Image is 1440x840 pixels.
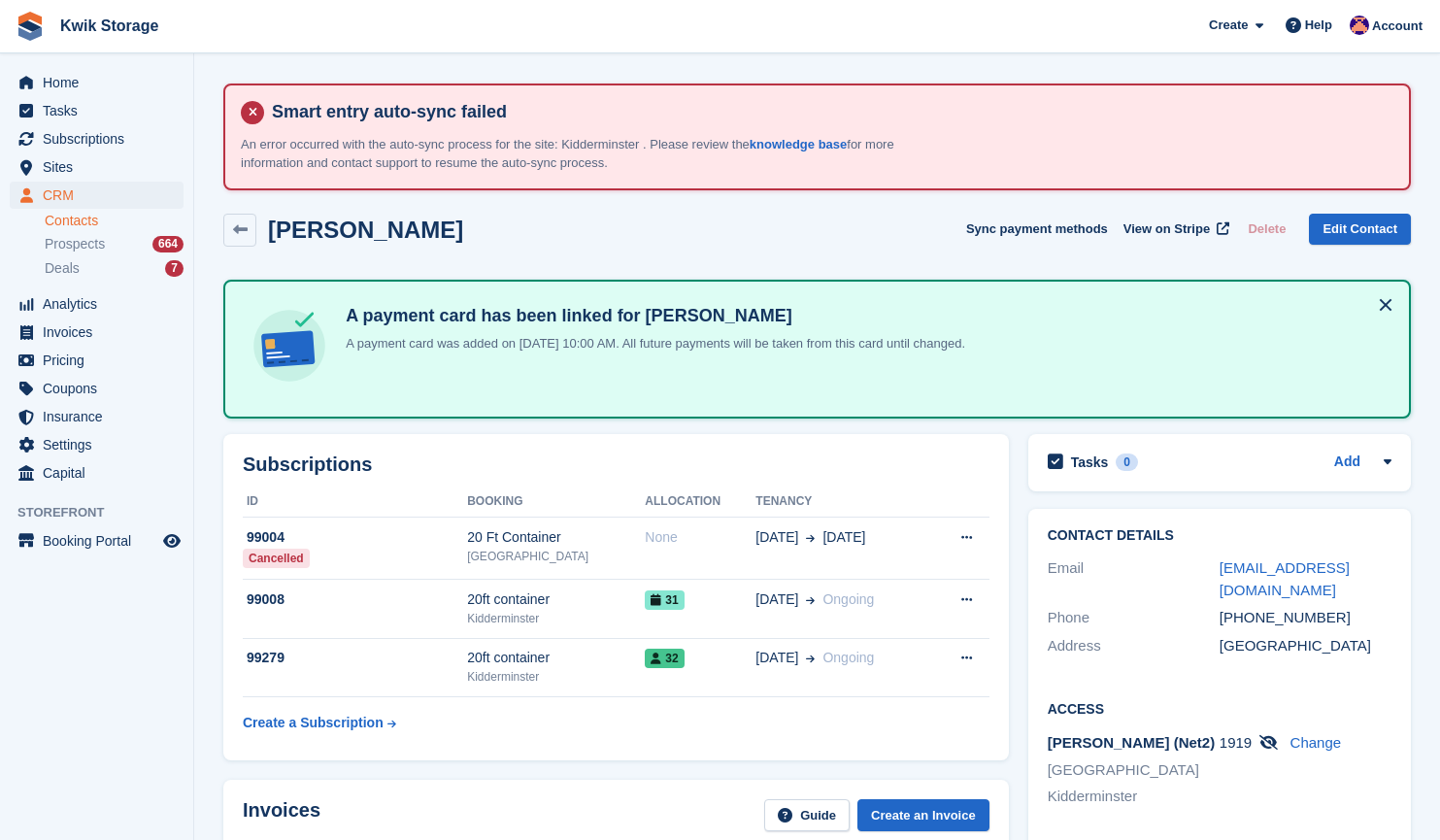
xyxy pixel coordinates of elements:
[45,212,184,230] a: Contacts
[10,347,184,374] a: menu
[822,527,865,548] span: [DATE]
[750,137,847,151] a: knowledge base
[152,236,184,252] div: 664
[268,217,463,243] h2: [PERSON_NAME]
[645,590,684,610] span: 31
[1220,734,1252,751] span: 1919
[1048,734,1216,751] span: [PERSON_NAME] (Net2)
[1220,607,1391,629] div: [PHONE_NUMBER]
[10,319,184,346] a: menu
[43,153,159,181] span: Sites
[43,69,159,96] span: Home
[1309,214,1411,246] a: Edit Contact
[16,12,45,41] img: stora-icon-8386f47178a22dfd0bd8f6a31ec36ba5ce8667c1dd55bd0f319d3a0aa187defe.svg
[10,527,184,554] a: menu
[43,527,159,554] span: Booking Portal
[1048,557,1220,601] div: Email
[1123,219,1210,239] span: View on Stripe
[755,648,798,668] span: [DATE]
[1305,16,1332,35] span: Help
[467,589,645,610] div: 20ft container
[243,589,467,610] div: 99008
[1350,16,1369,35] img: Jade Stanley
[10,69,184,96] a: menu
[1116,454,1138,471] div: 0
[10,431,184,458] a: menu
[243,648,467,668] div: 99279
[10,97,184,124] a: menu
[52,10,166,42] a: Kwik Storage
[43,403,159,430] span: Insurance
[645,487,755,518] th: Allocation
[1209,16,1248,35] span: Create
[966,214,1108,246] button: Sync payment methods
[1048,786,1220,808] li: Kidderminster
[1220,635,1391,657] div: [GEOGRAPHIC_DATA]
[10,125,184,152] a: menu
[45,258,184,279] a: Deals 7
[243,549,310,568] div: Cancelled
[10,182,184,209] a: menu
[243,799,320,831] h2: Invoices
[264,101,1393,123] h4: Smart entry auto-sync failed
[160,529,184,553] a: Preview store
[1334,452,1360,474] a: Add
[755,527,798,548] span: [DATE]
[243,527,467,548] div: 99004
[822,650,874,665] span: Ongoing
[43,459,159,487] span: Capital
[249,305,330,386] img: card-linked-ebf98d0992dc2aeb22e95c0e3c79077019eb2392cfd83c6a337811c24bc77127.svg
[243,705,396,741] a: Create a Subscription
[1048,698,1391,718] h2: Access
[1240,214,1293,246] button: Delete
[1116,214,1233,246] a: View on Stripe
[45,259,80,278] span: Deals
[243,487,467,518] th: ID
[764,799,850,831] a: Guide
[10,290,184,318] a: menu
[43,375,159,402] span: Coupons
[467,668,645,686] div: Kidderminster
[338,334,965,353] p: A payment card was added on [DATE] 10:00 AM. All future payments will be taken from this card unt...
[43,290,159,318] span: Analytics
[467,648,645,668] div: 20ft container
[645,527,755,548] div: None
[1048,607,1220,629] div: Phone
[1071,454,1109,471] h2: Tasks
[467,527,645,548] div: 20 Ft Container
[241,135,921,173] p: An error occurred with the auto-sync process for the site: Kidderminster . Please review the for ...
[243,713,384,733] div: Create a Subscription
[43,347,159,374] span: Pricing
[10,153,184,181] a: menu
[243,454,989,476] h2: Subscriptions
[755,487,929,518] th: Tenancy
[43,125,159,152] span: Subscriptions
[467,487,645,518] th: Booking
[822,591,874,607] span: Ongoing
[43,182,159,209] span: CRM
[43,319,159,346] span: Invoices
[338,305,965,327] h4: A payment card has been linked for [PERSON_NAME]
[1290,734,1342,751] a: Change
[857,799,989,831] a: Create an Invoice
[45,234,184,254] a: Prospects 664
[1048,759,1220,782] li: [GEOGRAPHIC_DATA]
[43,97,159,124] span: Tasks
[10,375,184,402] a: menu
[10,459,184,487] a: menu
[1220,559,1350,598] a: [EMAIL_ADDRESS][DOMAIN_NAME]
[1048,528,1391,544] h2: Contact Details
[1048,635,1220,657] div: Address
[467,548,645,565] div: [GEOGRAPHIC_DATA]
[467,610,645,627] div: Kidderminster
[45,235,105,253] span: Prospects
[165,260,184,277] div: 7
[645,649,684,668] span: 32
[43,431,159,458] span: Settings
[10,403,184,430] a: menu
[755,589,798,610] span: [DATE]
[1372,17,1423,36] span: Account
[17,503,193,522] span: Storefront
